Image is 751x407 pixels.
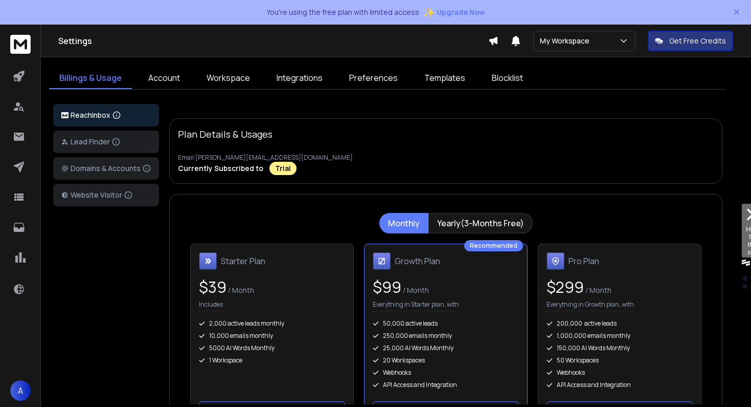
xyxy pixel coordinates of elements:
div: 200,000 active leads [547,319,693,328]
button: Yearly(3-Months Free) [428,213,533,233]
span: / Month [401,285,429,295]
button: Get Free Credits [648,31,733,51]
div: Webhooks [547,369,693,377]
p: Email: [PERSON_NAME][EMAIL_ADDRESS][DOMAIN_NAME] [178,154,714,162]
p: Plan Details & Usages [178,127,272,141]
div: 25,000 AI Words Monthly [373,344,519,352]
a: Preferences [339,68,408,89]
div: 2,000 active leads monthly [199,319,345,328]
h1: Growth Plan [395,255,440,267]
button: ReachInbox [53,104,159,126]
p: Includes [199,301,223,311]
div: 20 Workspaces [373,356,519,365]
a: Blocklist [482,68,533,89]
button: Domains & Accounts [53,157,159,180]
a: Templates [414,68,475,89]
button: ✨Upgrade Now [423,2,485,23]
span: / Month [226,285,254,295]
div: API Access and Integration [373,381,519,389]
a: Workspace [196,68,260,89]
button: A [10,380,31,401]
div: 10,000 emails monthly [199,332,345,340]
div: Recommended [464,240,523,251]
p: Get Free Credits [669,36,726,46]
div: 5000 AI Words Monthly [199,344,345,352]
a: Account [138,68,190,89]
div: 150,000 AI Words Monthly [547,344,693,352]
span: Upgrade Now [437,7,485,17]
div: 250,000 emails monthly [373,332,519,340]
img: Pro Plan icon [547,252,564,270]
div: 1,000,000 emails monthly [547,332,693,340]
span: ✨ [423,5,435,19]
div: Trial [269,162,297,175]
button: Monthly [379,213,428,233]
img: Starter Plan icon [199,252,217,270]
a: Integrations [266,68,333,89]
p: My Workspace [540,36,594,46]
div: Webhooks [373,369,519,377]
div: API Access and Integration [547,381,693,389]
button: Lead Finder [53,131,159,153]
span: $ 99 [373,276,401,297]
span: / Month [584,285,611,295]
h1: Starter Plan [221,255,265,267]
p: You're using the free plan with limited access [266,7,419,17]
p: Everything in Growth plan, with [547,301,634,311]
img: logo [61,112,69,119]
div: 50,000 active leads [373,319,519,328]
a: Billings & Usage [49,68,132,89]
p: Everything in Starter plan, with [373,301,459,311]
div: 50 Workspaces [547,356,693,365]
button: Website Visitor [53,184,159,206]
p: Currently Subscribed to [178,163,263,174]
img: Growth Plan icon [373,252,391,270]
span: $ 299 [547,276,584,297]
span: $ 39 [199,276,226,297]
div: 1 Workspace [199,356,345,365]
h1: Settings [58,35,488,47]
h1: Pro Plan [568,255,599,267]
